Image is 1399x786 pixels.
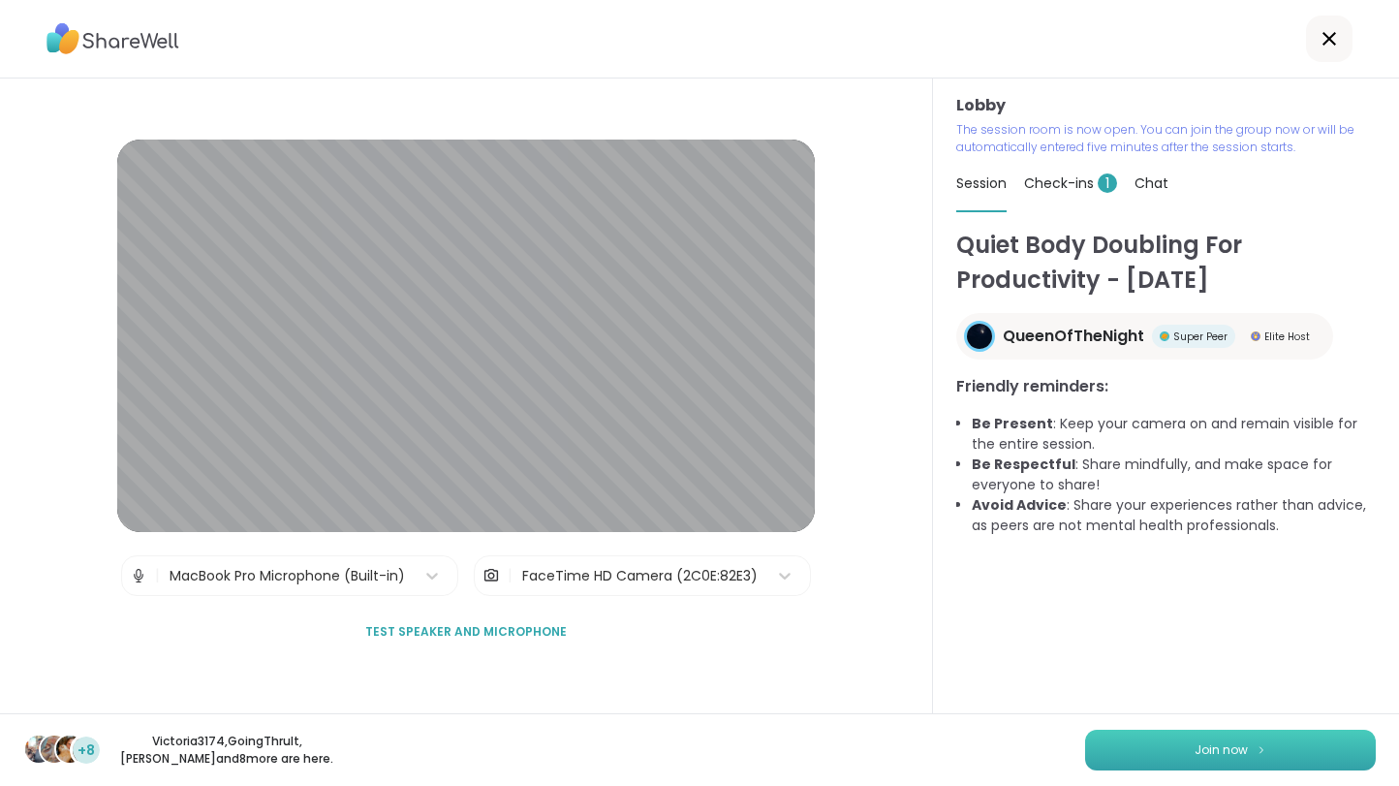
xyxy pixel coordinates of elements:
div: FaceTime HD Camera (2C0E:82E3) [522,566,758,586]
span: Elite Host [1264,330,1310,344]
span: Check-ins [1024,173,1117,193]
span: Super Peer [1173,330,1228,344]
span: QueenOfTheNight [1003,325,1144,348]
span: | [155,556,160,595]
h3: Lobby [956,94,1376,117]
img: QueenOfTheNight [967,324,992,349]
a: QueenOfTheNightQueenOfTheNightSuper PeerSuper PeerElite HostElite Host [956,313,1333,360]
span: Chat [1135,173,1168,193]
span: Session [956,173,1007,193]
img: Camera [482,556,500,595]
img: Microphone [130,556,147,595]
p: Victoria3174 , GoingThruIt , [PERSON_NAME] and 8 more are here. [118,733,335,768]
img: GoingThruIt [41,736,68,763]
img: ShareWell Logo [47,16,179,61]
h1: Quiet Body Doubling For Productivity - [DATE] [956,228,1376,298]
li: : Keep your camera on and remain visible for the entire session. [972,414,1376,455]
button: Join now [1085,730,1376,770]
img: ShareWell Logomark [1256,744,1267,755]
img: Elite Host [1251,331,1260,341]
li: : Share mindfully, and make space for everyone to share! [972,455,1376,495]
span: 1 [1098,173,1117,193]
button: Test speaker and microphone [358,612,575,652]
span: +8 [78,740,95,761]
li: : Share your experiences rather than advice, as peers are not mental health professionals. [972,495,1376,536]
img: LuAnn [56,736,83,763]
img: Victoria3174 [25,736,52,763]
b: Be Present [972,414,1053,433]
img: Super Peer [1160,331,1169,341]
span: Join now [1195,741,1248,759]
span: | [508,556,513,595]
span: Test speaker and microphone [365,623,567,641]
b: Be Respectful [972,455,1075,474]
p: The session room is now open. You can join the group now or will be automatically entered five mi... [956,121,1376,156]
div: MacBook Pro Microphone (Built-in) [170,566,405,586]
b: Avoid Advice [972,495,1067,515]
h3: Friendly reminders: [956,375,1376,398]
